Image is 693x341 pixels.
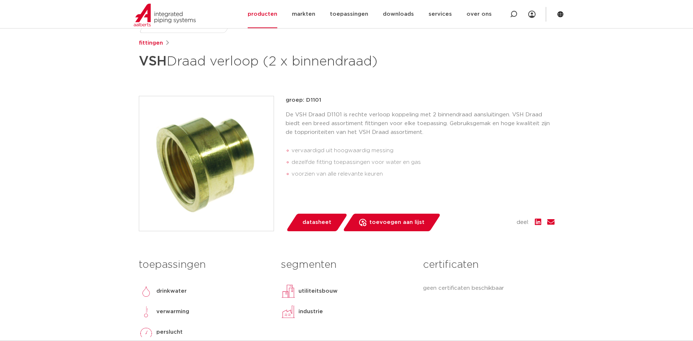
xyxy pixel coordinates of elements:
a: fittingen [139,39,163,48]
p: De VSH Draad D1101 is rechte verloop koppeling met 2 binnendraad aansluitingen. VSH Draad biedt e... [286,110,555,137]
strong: VSH [139,55,167,68]
span: deel: [517,218,529,227]
img: utiliteitsbouw [281,284,296,299]
p: verwarming [156,307,189,316]
h1: Draad verloop (2 x binnendraad) [139,50,413,72]
p: perslucht [156,328,183,337]
p: geen certificaten beschikbaar [423,284,554,293]
li: voorzien van alle relevante keuren [292,168,555,180]
img: verwarming [139,304,153,319]
span: datasheet [302,217,331,228]
h3: certificaten [423,258,554,272]
p: groep: D1101 [286,96,555,105]
h3: toepassingen [139,258,270,272]
span: toevoegen aan lijst [369,217,424,228]
li: dezelfde fitting toepassingen voor water en gas [292,157,555,168]
img: perslucht [139,325,153,340]
img: drinkwater [139,284,153,299]
p: industrie [298,307,323,316]
h3: segmenten [281,258,412,272]
li: vervaardigd uit hoogwaardig messing [292,145,555,157]
a: datasheet [286,214,348,231]
p: utiliteitsbouw [298,287,338,296]
p: drinkwater [156,287,187,296]
img: Product Image for VSH Draad verloop (2 x binnendraad) [139,96,274,231]
img: industrie [281,304,296,319]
